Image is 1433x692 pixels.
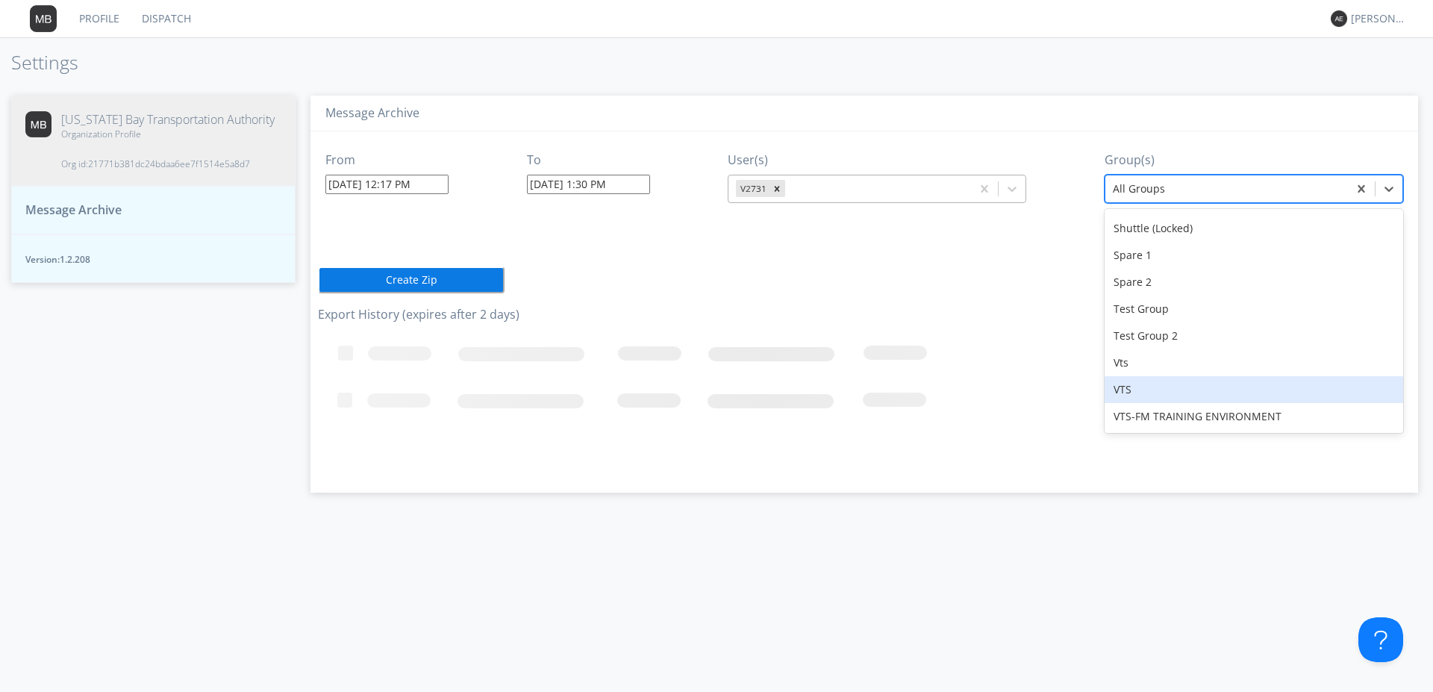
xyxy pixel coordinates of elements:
[1105,349,1403,376] div: Vts
[728,154,1026,167] h3: User(s)
[527,154,650,167] h3: To
[1105,403,1403,430] div: VTS-FM TRAINING ENVIRONMENT
[1358,617,1403,662] iframe: Toggle Customer Support
[1105,376,1403,403] div: VTS
[1105,154,1403,167] h3: Group(s)
[318,266,505,293] button: Create Zip
[11,96,296,187] button: [US_STATE] Bay Transportation AuthorityOrganization ProfileOrg id:21771b381dc24bdaa6ee7f1514e5a8d7
[736,180,769,197] div: V2731
[25,111,51,137] img: 373638.png
[1331,10,1347,27] img: 373638.png
[1105,269,1403,296] div: Spare 2
[1105,322,1403,349] div: Test Group 2
[1351,11,1407,26] div: [PERSON_NAME]
[61,111,275,128] span: [US_STATE] Bay Transportation Authority
[1105,296,1403,322] div: Test Group
[1105,215,1403,242] div: Shuttle (Locked)
[318,308,1411,322] h3: Export History (expires after 2 days)
[61,158,275,170] span: Org id: 21771b381dc24bdaa6ee7f1514e5a8d7
[25,253,281,266] span: Version: 1.2.208
[325,107,1403,120] h3: Message Archive
[11,186,296,234] button: Message Archive
[61,128,275,140] span: Organization Profile
[11,234,296,283] button: Version:1.2.208
[769,180,785,197] div: Remove V2731
[25,202,122,219] span: Message Archive
[1105,242,1403,269] div: Spare 1
[30,5,57,32] img: 373638.png
[325,154,449,167] h3: From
